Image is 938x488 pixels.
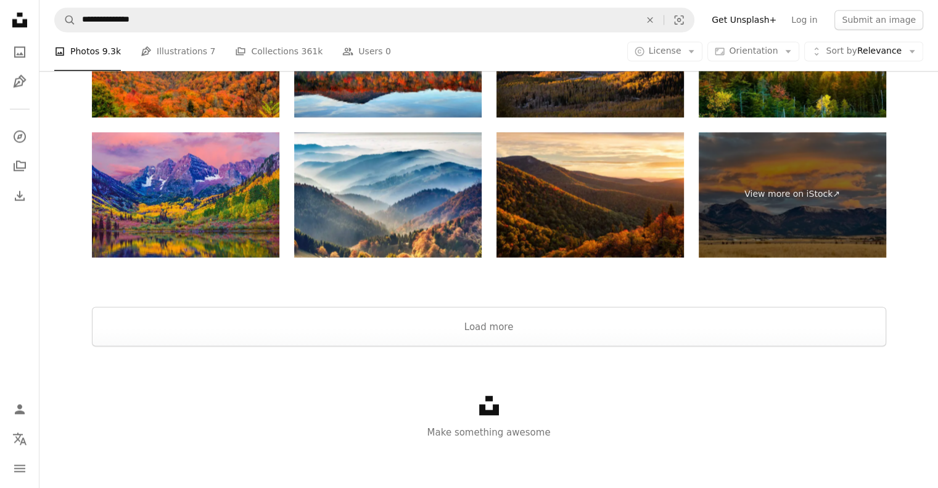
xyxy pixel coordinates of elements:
button: Menu [7,456,32,481]
a: Users 0 [342,32,391,72]
button: Clear [636,8,664,31]
button: Language [7,426,32,451]
a: Illustrations 7 [141,32,215,72]
form: Find visuals sitewide [54,7,694,32]
a: Home — Unsplash [7,7,32,35]
a: Illustrations [7,69,32,94]
span: License [649,46,681,56]
span: Orientation [729,46,778,56]
a: Get Unsplash+ [704,10,784,30]
span: 7 [210,45,216,59]
a: View more on iStock↗ [699,132,886,257]
p: Make something awesome [39,424,938,439]
button: Load more [92,307,886,346]
button: Sort byRelevance [804,42,923,62]
span: Relevance [826,46,902,58]
button: Visual search [664,8,694,31]
button: License [627,42,703,62]
span: 361k [301,45,323,59]
a: Collections 361k [235,32,323,72]
button: Search Unsplash [55,8,76,31]
span: Sort by [826,46,857,56]
a: Photos [7,39,32,64]
img: Scenic mountain landscape. View on Black Forest in Germany, covered in fog [294,132,482,257]
img: Maroon Bells autumn aspen trees,lake reflections,Aspen Colorado [92,132,279,257]
a: Collections [7,154,32,178]
button: Orientation [707,42,799,62]
a: Log in [784,10,825,30]
a: Log in / Sign up [7,397,32,421]
button: Submit an image [834,10,923,30]
a: Download History [7,183,32,208]
span: 0 [385,45,391,59]
img: Scenic sunrise view of the Blue Ridge Mountains in autumn [496,132,684,257]
a: Explore [7,124,32,149]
